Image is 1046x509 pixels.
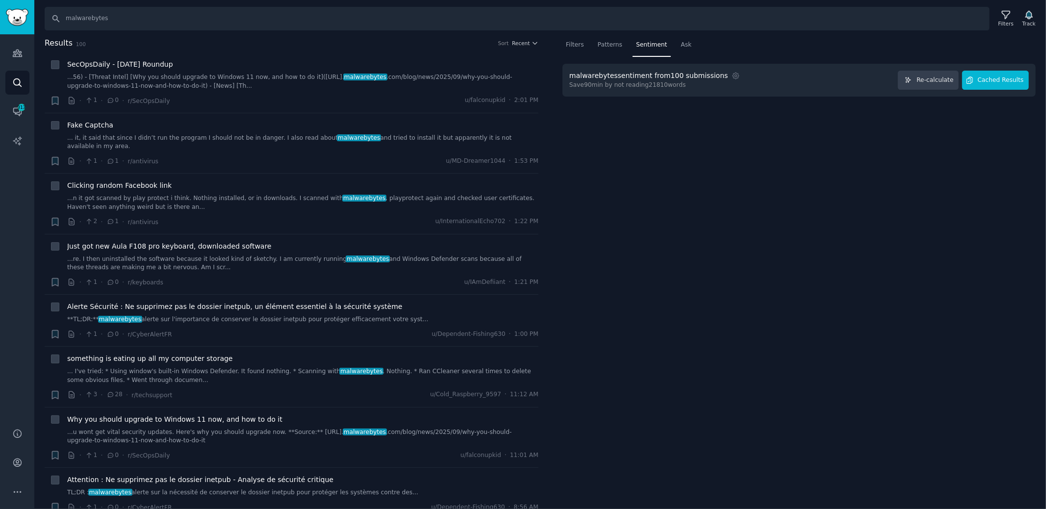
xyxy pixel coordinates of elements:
span: · [101,390,102,400]
span: 1 [85,451,97,460]
a: 313 [5,100,29,124]
span: · [505,451,507,460]
span: Results [45,37,73,50]
span: 0 [106,451,119,460]
span: malwarebytes [337,134,381,141]
div: Filters [998,20,1014,27]
span: u/Cold_Raspberry_9597 [430,390,501,399]
span: · [122,329,124,339]
span: malwarebytes [98,316,142,323]
span: 3 [85,390,97,399]
span: · [122,217,124,227]
span: u/InternationalEcho702 [435,217,506,226]
span: r/antivirus [128,219,158,226]
span: · [101,217,102,227]
span: 2 [85,217,97,226]
span: Filters [566,41,584,50]
a: something is eating up all my computer storage [67,354,233,364]
span: malwarebytes [343,429,387,435]
span: 0 [106,330,119,339]
span: malwarebytes [88,489,132,496]
span: · [509,278,511,287]
span: · [79,217,81,227]
span: · [79,277,81,287]
span: · [79,450,81,460]
span: · [126,390,128,400]
span: Ask [681,41,692,50]
span: 1:21 PM [514,278,538,287]
span: Re-calculate [917,76,953,85]
span: · [509,217,511,226]
span: 11:01 AM [510,451,538,460]
span: · [79,156,81,166]
span: 1 [85,96,97,105]
a: Why you should upgrade to Windows 11 now, and how to do it [67,414,282,425]
span: · [101,329,102,339]
a: Clicking random Facebook link [67,180,172,191]
a: Alerte Sécurité : Ne supprimez pas le dossier inetpub, un élément essentiel à la sécurité système [67,302,403,312]
span: 28 [106,390,123,399]
button: Re-calculate [898,71,959,90]
span: 1 [85,330,97,339]
span: · [79,96,81,106]
a: ... it, it said that since I didn’t run the program I should not be in danger. I also read aboutm... [67,134,538,151]
span: r/techsupport [131,392,172,399]
span: Patterns [598,41,622,50]
span: u/falconupkid [460,451,501,460]
img: GummySearch logo [6,9,28,26]
a: TL;DR :malwarebytesalerte sur la nécessité de conserver le dossier inetpub pour protéger les syst... [67,488,538,497]
span: Cached Results [978,76,1024,85]
span: r/SecOpsDaily [128,452,170,459]
span: u/IAmDefiiant [464,278,506,287]
a: Just got new Aula F108 pro keyboard, downloaded software [67,241,272,252]
span: r/SecOpsDaily [128,98,170,104]
span: 1:53 PM [514,157,538,166]
button: Recent [512,40,538,47]
a: **TL;DR:**malwarebytesalerte sur l'importance de conserver le dossier inetpub pour protéger effic... [67,315,538,324]
a: ...56) - [Threat Intel] [Why you should upgrade to Windows 11 now, and how to do it]([URL].malwar... [67,73,538,90]
button: Cached Results [962,71,1029,90]
a: ...re. I then uninstalled the software because it looked kind of sketchy. I am currently runningm... [67,255,538,272]
span: · [122,96,124,106]
a: ...n it got scanned by play protect i think. Nothing installed, or in downloads. I scanned withma... [67,194,538,211]
span: 1 [106,217,119,226]
span: · [122,156,124,166]
span: 1:00 PM [514,330,538,339]
span: Recent [512,40,530,47]
span: 100 [76,41,86,47]
input: Search Keyword [45,7,990,30]
a: Fake Captcha [67,120,113,130]
div: Save 90 min by not reading 21810 words [569,81,742,90]
span: r/antivirus [128,158,158,165]
span: · [509,157,511,166]
span: malwarebytes [343,74,387,80]
span: · [79,329,81,339]
span: 1 [106,157,119,166]
span: u/MD-Dreamer1044 [446,157,505,166]
div: malwarebytes sentiment from 100 submissions [569,71,728,81]
span: · [101,96,102,106]
a: Attention : Ne supprimez pas le dossier inetpub - Analyse de sécurité critique [67,475,333,485]
a: ... I've tried: * Using window's built-in Windows Defender. It found nothing. * Scanning withmalw... [67,367,538,384]
span: · [505,390,507,399]
span: u/falconupkid [465,96,506,105]
span: 313 [17,104,26,111]
span: 0 [106,278,119,287]
span: Sentiment [636,41,667,50]
span: malwarebytes [346,255,390,262]
span: 0 [106,96,119,105]
span: r/keyboards [128,279,163,286]
span: 1 [85,278,97,287]
span: · [101,277,102,287]
span: · [101,156,102,166]
span: u/Dependent-Fishing630 [432,330,505,339]
a: ...u wont get vital security updates. Here's why you should upgrade now. **Source:** [URL].malwar... [67,428,538,445]
span: · [79,390,81,400]
span: 1:22 PM [514,217,538,226]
